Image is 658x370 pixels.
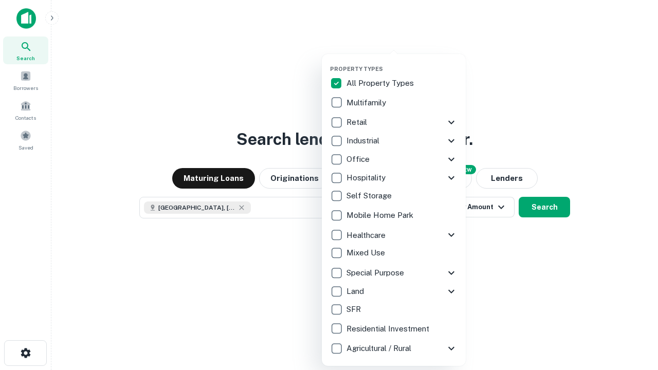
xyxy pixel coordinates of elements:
p: Mixed Use [346,247,387,259]
p: Hospitality [346,172,388,184]
p: Healthcare [346,229,388,242]
div: Hospitality [330,169,458,187]
p: Residential Investment [346,323,431,335]
p: All Property Types [346,77,416,89]
div: Retail [330,113,458,132]
div: Industrial [330,132,458,150]
p: Retail [346,116,369,128]
p: Office [346,153,372,165]
span: Property Types [330,66,383,72]
p: Industrial [346,135,381,147]
p: Mobile Home Park [346,209,415,221]
iframe: Chat Widget [607,288,658,337]
div: Land [330,282,458,301]
div: Office [330,150,458,169]
p: Self Storage [346,190,394,202]
p: SFR [346,303,363,316]
p: Land [346,285,366,298]
p: Multifamily [346,97,388,109]
p: Agricultural / Rural [346,342,413,355]
p: Special Purpose [346,267,406,279]
div: Special Purpose [330,264,458,282]
div: Agricultural / Rural [330,339,458,358]
div: Healthcare [330,226,458,244]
